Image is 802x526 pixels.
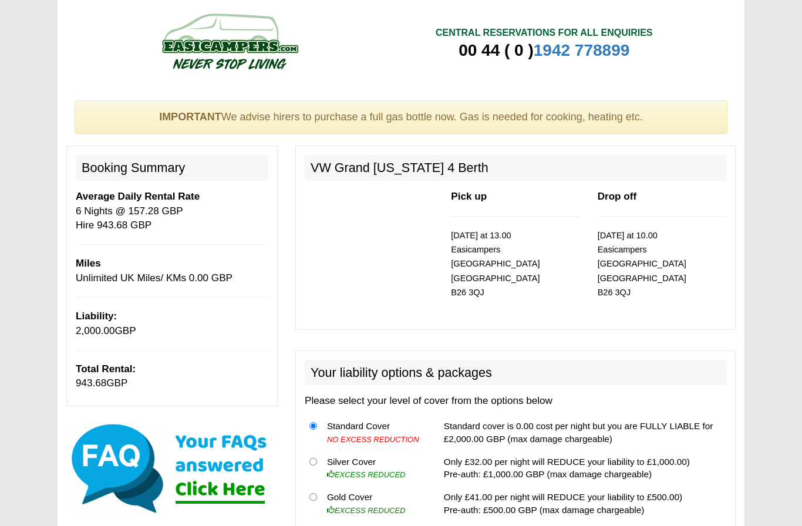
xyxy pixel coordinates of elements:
[76,362,268,391] p: GBP
[534,41,630,59] a: 1942 778899
[436,26,653,40] div: CENTRAL RESERVATIONS FOR ALL ENQUIRIES
[439,414,726,450] td: Standard cover is 0.00 cost per night but you are FULLY LIABLE for £2,000.00 GBP (max damage char...
[75,100,727,134] div: We advise hirers to purchase a full gas bottle now. Gas is needed for cooking, heating etc.
[436,40,653,61] div: 00 44 ( 0 )
[76,257,268,285] p: Unlimited UK Miles/ KMs 0.00 GBP
[76,258,101,269] b: Miles
[305,155,726,181] h2: VW Grand [US_STATE] 4 Berth
[451,231,540,298] small: [DATE] at 13.00 Easicampers [GEOGRAPHIC_DATA] [GEOGRAPHIC_DATA] B26 3QJ
[305,360,726,386] h2: Your liability options & packages
[598,231,686,298] small: [DATE] at 10.00 Easicampers [GEOGRAPHIC_DATA] [GEOGRAPHIC_DATA] B26 3QJ
[76,377,106,389] span: 943.68
[76,309,268,338] p: GBP
[451,191,487,202] b: Pick up
[598,191,636,202] b: Drop off
[118,9,341,73] img: campers-checkout-logo.png
[322,486,427,521] td: Gold Cover
[76,190,268,232] p: 6 Nights @ 157.28 GBP Hire 943.68 GBP
[66,422,278,515] img: Click here for our most common FAQs
[327,435,419,444] i: NO EXCESS REDUCTION
[76,325,115,336] span: 2,000.00
[327,506,406,515] i: EXCESS REDUCED
[327,470,406,479] i: EXCESS REDUCED
[76,191,200,202] b: Average Daily Rental Rate
[439,486,726,521] td: Only £41.00 per night will REDUCE your liability to £500.00) Pre-auth: £500.00 GBP (max damage ch...
[439,450,726,486] td: Only £32.00 per night will REDUCE your liability to £1,000.00) Pre-auth: £1,000.00 GBP (max damag...
[305,394,726,408] p: Please select your level of cover from the options below
[76,311,117,322] b: Liability:
[76,155,268,181] h2: Booking Summary
[322,414,427,450] td: Standard Cover
[76,363,136,375] b: Total Rental:
[322,450,427,486] td: Silver Cover
[159,111,221,123] strong: IMPORTANT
